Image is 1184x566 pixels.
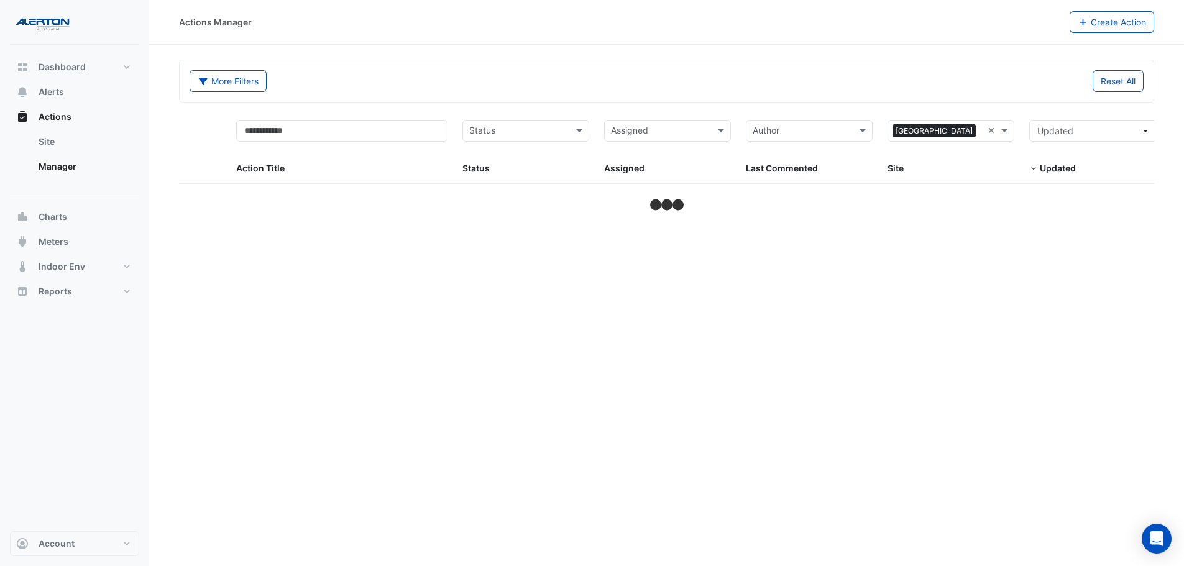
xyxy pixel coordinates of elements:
button: Reset All [1093,70,1144,92]
div: Actions Manager [179,16,252,29]
button: Account [10,531,139,556]
span: Last Commented [746,163,818,173]
img: Company Logo [15,10,71,35]
button: Meters [10,229,139,254]
button: Updated [1029,120,1156,142]
span: Indoor Env [39,260,85,273]
button: Create Action [1070,11,1155,33]
span: Charts [39,211,67,223]
div: Actions [10,129,139,184]
app-icon: Alerts [16,86,29,98]
button: Indoor Env [10,254,139,279]
span: Clear [988,124,998,138]
button: Alerts [10,80,139,104]
button: Reports [10,279,139,304]
span: Action Title [236,163,285,173]
a: Manager [29,154,139,179]
span: Status [462,163,490,173]
app-icon: Reports [16,285,29,298]
div: Open Intercom Messenger [1142,524,1172,554]
button: Charts [10,204,139,229]
span: Dashboard [39,61,86,73]
app-icon: Meters [16,235,29,248]
span: Reports [39,285,72,298]
app-icon: Charts [16,211,29,223]
app-icon: Indoor Env [16,260,29,273]
button: More Filters [190,70,267,92]
span: Actions [39,111,71,123]
span: Account [39,537,75,550]
span: Meters [39,235,68,248]
span: Alerts [39,86,64,98]
button: Dashboard [10,55,139,80]
app-icon: Actions [16,111,29,123]
span: [GEOGRAPHIC_DATA] [893,124,976,138]
app-icon: Dashboard [16,61,29,73]
span: Updated [1040,163,1076,173]
button: Actions [10,104,139,129]
span: Site [888,163,904,173]
span: Updated [1037,126,1073,136]
a: Site [29,129,139,154]
span: Assigned [604,163,645,173]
